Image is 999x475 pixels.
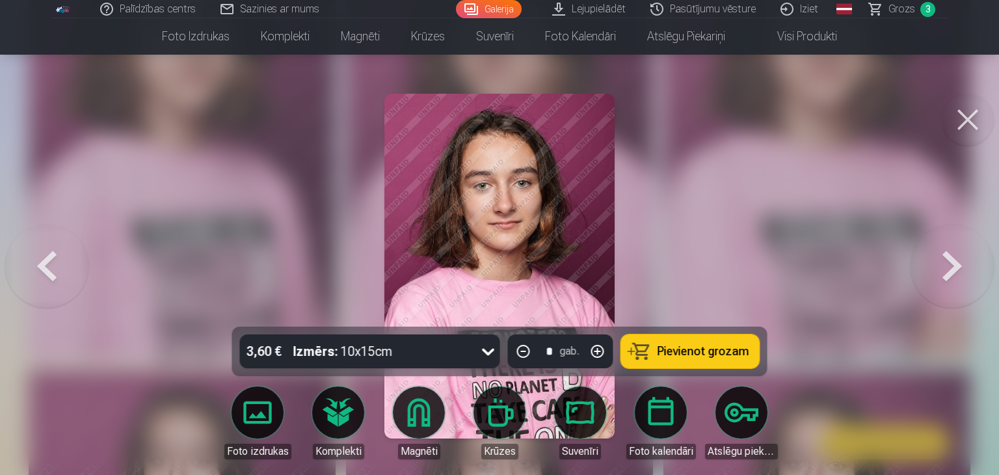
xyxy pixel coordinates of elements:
[221,387,294,459] a: Foto izdrukas
[395,18,460,55] a: Krūzes
[240,334,288,368] div: 3,60 €
[705,444,778,459] div: Atslēgu piekariņi
[658,346,749,357] span: Pievienot grozam
[705,387,778,459] a: Atslēgu piekariņi
[325,18,395,55] a: Magnēti
[146,18,245,55] a: Foto izdrukas
[382,387,455,459] a: Magnēti
[313,444,364,459] div: Komplekti
[398,444,440,459] div: Magnēti
[621,334,760,368] button: Pievienot grozam
[293,334,393,368] div: 10x15cm
[302,387,375,459] a: Komplekti
[544,387,617,459] a: Suvenīri
[741,18,853,55] a: Visi produkti
[481,444,518,459] div: Krūzes
[224,444,291,459] div: Foto izdrukas
[632,18,741,55] a: Atslēgu piekariņi
[624,387,697,459] a: Foto kalendāri
[920,2,935,17] span: 3
[460,18,529,55] a: Suvenīri
[293,342,338,360] strong: Izmērs :
[529,18,632,55] a: Foto kalendāri
[245,18,325,55] a: Komplekti
[56,5,70,13] img: /fa1
[626,444,696,459] div: Foto kalendāri
[463,387,536,459] a: Krūzes
[559,444,601,459] div: Suvenīri
[560,344,579,359] div: gab.
[888,1,915,17] span: Grozs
